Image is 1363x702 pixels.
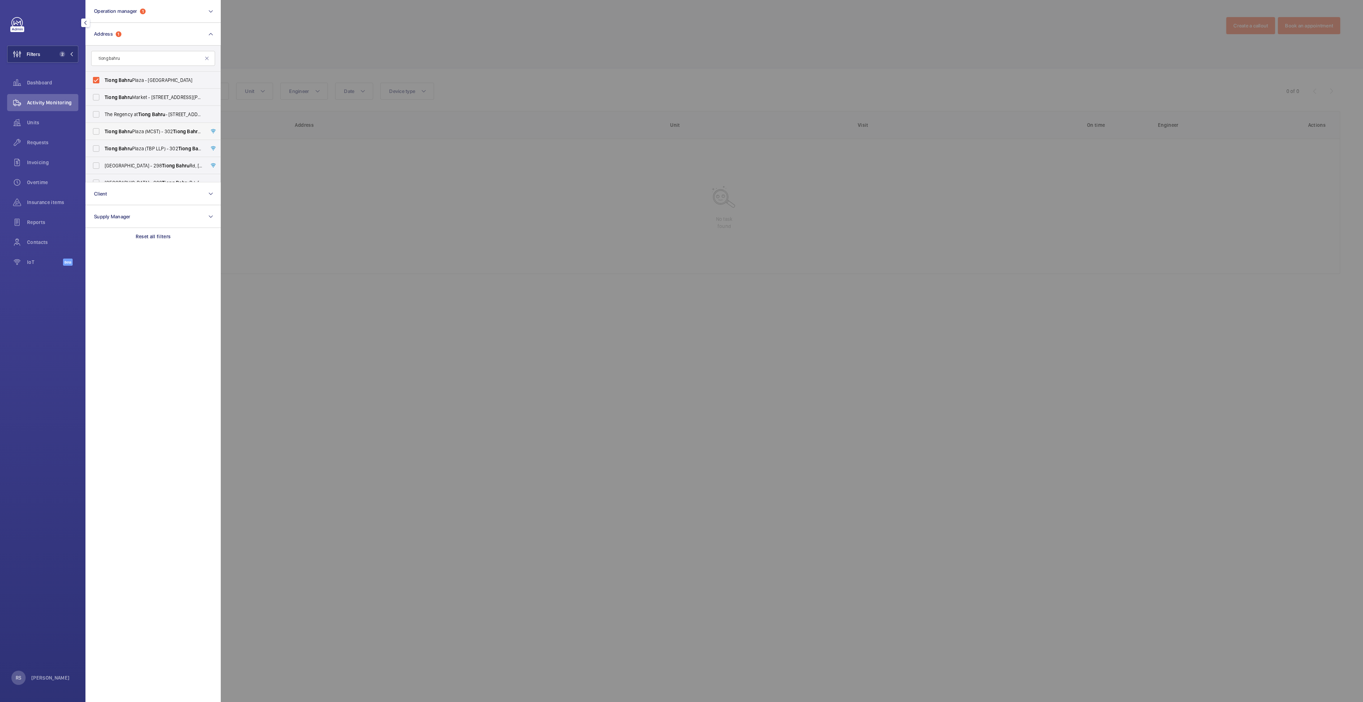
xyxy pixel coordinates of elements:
[16,674,21,681] p: RS
[27,219,78,226] span: Reports
[27,179,78,186] span: Overtime
[63,259,73,266] span: Beta
[27,99,78,106] span: Activity Monitoring
[27,259,63,266] span: IoT
[27,139,78,146] span: Requests
[59,51,65,57] span: 2
[27,199,78,206] span: Insurance items
[7,46,78,63] button: Filters2
[27,119,78,126] span: Units
[31,674,70,681] p: [PERSON_NAME]
[27,159,78,166] span: Invoicing
[27,79,78,86] span: Dashboard
[27,51,40,58] span: Filters
[27,239,78,246] span: Contacts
